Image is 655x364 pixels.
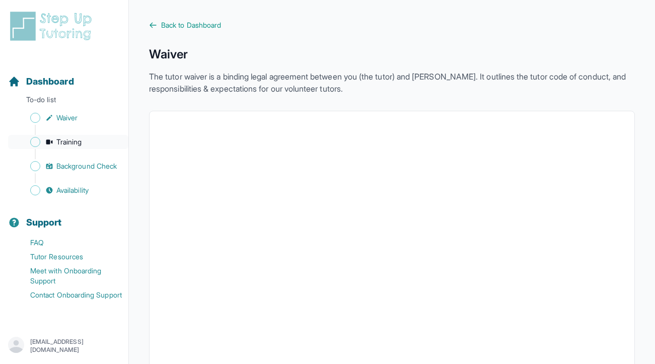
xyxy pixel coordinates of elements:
[8,75,74,89] a: Dashboard
[8,111,128,125] a: Waiver
[56,113,78,123] span: Waiver
[8,10,98,42] img: logo
[8,159,128,173] a: Background Check
[4,199,124,234] button: Support
[26,215,62,230] span: Support
[8,135,128,149] a: Training
[8,337,120,355] button: [EMAIL_ADDRESS][DOMAIN_NAME]
[4,95,124,109] p: To-do list
[56,137,82,147] span: Training
[56,161,117,171] span: Background Check
[149,46,635,62] h1: Waiver
[8,183,128,197] a: Availability
[149,20,635,30] a: Back to Dashboard
[4,58,124,93] button: Dashboard
[30,338,120,354] p: [EMAIL_ADDRESS][DOMAIN_NAME]
[8,288,128,302] a: Contact Onboarding Support
[149,70,635,95] p: The tutor waiver is a binding legal agreement between you (the tutor) and [PERSON_NAME]. It outli...
[56,185,89,195] span: Availability
[161,20,221,30] span: Back to Dashboard
[8,250,128,264] a: Tutor Resources
[26,75,74,89] span: Dashboard
[8,236,128,250] a: FAQ
[8,264,128,288] a: Meet with Onboarding Support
